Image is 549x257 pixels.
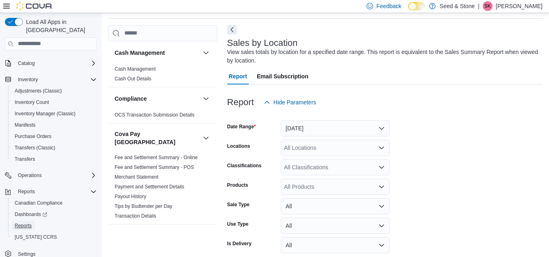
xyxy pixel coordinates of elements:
[378,145,385,151] button: Open list of options
[115,155,198,160] a: Fee and Settlement Summary - Online
[115,95,147,103] h3: Compliance
[201,94,211,104] button: Compliance
[115,184,184,190] a: Payment and Settlement Details
[227,162,262,169] label: Classifications
[11,221,35,231] a: Reports
[227,123,256,130] label: Date Range
[16,2,53,10] img: Cova
[227,25,237,35] button: Next
[15,156,35,162] span: Transfers
[115,164,194,170] a: Fee and Settlement Summary - POS
[11,221,97,231] span: Reports
[11,132,55,141] a: Purchase Orders
[11,109,79,119] a: Inventory Manager (Classic)
[115,112,195,118] a: OCS Transaction Submission Details
[8,142,100,153] button: Transfers (Classic)
[378,184,385,190] button: Open list of options
[227,182,248,188] label: Products
[15,187,38,197] button: Reports
[115,193,146,200] span: Payout History
[8,209,100,220] a: Dashboards
[260,94,319,110] button: Hide Parameters
[227,240,252,247] label: Is Delivery
[15,222,32,229] span: Reports
[11,97,52,107] a: Inventory Count
[15,200,63,206] span: Canadian Compliance
[376,2,401,10] span: Feedback
[11,109,97,119] span: Inventory Manager (Classic)
[115,49,165,57] h3: Cash Management
[8,119,100,131] button: Manifests
[281,120,390,136] button: [DATE]
[408,2,425,11] input: Dark Mode
[11,209,50,219] a: Dashboards
[8,85,100,97] button: Adjustments (Classic)
[227,221,248,227] label: Use Type
[478,1,480,11] p: |
[11,198,66,208] a: Canadian Compliance
[483,1,493,11] div: Sriram Kumar
[201,48,211,58] button: Cash Management
[15,211,47,218] span: Dashboards
[11,120,97,130] span: Manifests
[11,154,38,164] a: Transfers
[18,76,38,83] span: Inventory
[15,122,35,128] span: Manifests
[496,1,542,11] p: [PERSON_NAME]
[108,153,217,224] div: Cova Pay [GEOGRAPHIC_DATA]
[18,172,42,179] span: Operations
[201,231,211,241] button: Customer
[11,232,60,242] a: [US_STATE] CCRS
[115,66,156,72] a: Cash Management
[15,171,97,180] span: Operations
[11,97,97,107] span: Inventory Count
[227,38,298,48] h3: Sales by Location
[15,88,62,94] span: Adjustments (Classic)
[2,186,100,197] button: Reports
[108,110,217,123] div: Compliance
[115,49,200,57] button: Cash Management
[15,187,97,197] span: Reports
[257,68,308,84] span: Email Subscription
[115,130,200,146] button: Cova Pay [GEOGRAPHIC_DATA]
[115,203,172,209] span: Tips by Budtender per Day
[201,133,211,143] button: Cova Pay [GEOGRAPHIC_DATA]
[15,75,41,84] button: Inventory
[11,209,97,219] span: Dashboards
[15,133,52,140] span: Purchase Orders
[15,75,97,84] span: Inventory
[11,120,39,130] a: Manifests
[115,174,158,180] a: Merchant Statement
[8,97,100,108] button: Inventory Count
[227,143,250,149] label: Locations
[227,48,538,65] div: View sales totals by location for a specified date range. This report is equivalent to the Sales ...
[115,164,194,171] span: Fee and Settlement Summary - POS
[8,153,100,165] button: Transfers
[11,154,97,164] span: Transfers
[227,201,250,208] label: Sale Type
[8,108,100,119] button: Inventory Manager (Classic)
[11,132,97,141] span: Purchase Orders
[115,95,200,103] button: Compliance
[378,164,385,171] button: Open list of options
[18,60,35,67] span: Catalog
[11,86,65,96] a: Adjustments (Classic)
[281,237,390,253] button: All
[11,232,97,242] span: Washington CCRS
[227,97,254,107] h3: Report
[2,170,100,181] button: Operations
[2,74,100,85] button: Inventory
[115,154,198,161] span: Fee and Settlement Summary - Online
[8,197,100,209] button: Canadian Compliance
[8,220,100,231] button: Reports
[115,76,152,82] a: Cash Out Details
[115,232,141,240] h3: Customer
[115,203,172,209] a: Tips by Budtender per Day
[11,198,97,208] span: Canadian Compliance
[15,171,45,180] button: Operations
[11,143,59,153] a: Transfers (Classic)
